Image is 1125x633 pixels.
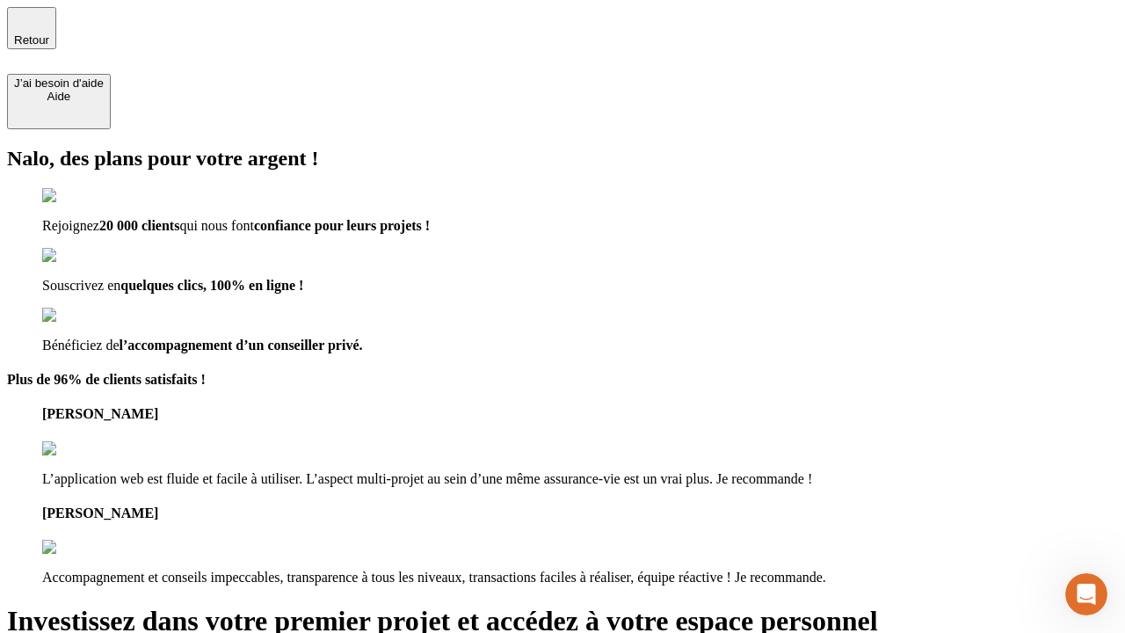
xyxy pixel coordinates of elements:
span: confiance pour leurs projets ! [254,218,430,233]
img: checkmark [42,248,118,264]
div: Aide [14,90,104,103]
span: quelques clics, 100% en ligne ! [120,278,303,293]
p: Accompagnement et conseils impeccables, transparence à tous les niveaux, transactions faciles à r... [42,570,1118,586]
h4: Plus de 96% de clients satisfaits ! [7,372,1118,388]
span: l’accompagnement d’un conseiller privé. [120,338,363,353]
h4: [PERSON_NAME] [42,506,1118,521]
p: L’application web est fluide et facile à utiliser. L’aspect multi-projet au sein d’une même assur... [42,471,1118,487]
div: J’ai besoin d'aide [14,76,104,90]
span: Retour [14,33,49,47]
h2: Nalo, des plans pour votre argent ! [7,147,1118,171]
span: Souscrivez en [42,278,120,293]
img: checkmark [42,188,118,204]
h4: [PERSON_NAME] [42,406,1118,422]
img: reviews stars [42,540,129,556]
span: Bénéficiez de [42,338,120,353]
iframe: Intercom live chat [1065,573,1107,615]
span: qui nous font [179,218,253,233]
span: 20 000 clients [99,218,180,233]
span: Rejoignez [42,218,99,233]
button: J’ai besoin d'aideAide [7,74,111,129]
img: reviews stars [42,441,129,457]
img: checkmark [42,308,118,324]
button: Retour [7,7,56,49]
